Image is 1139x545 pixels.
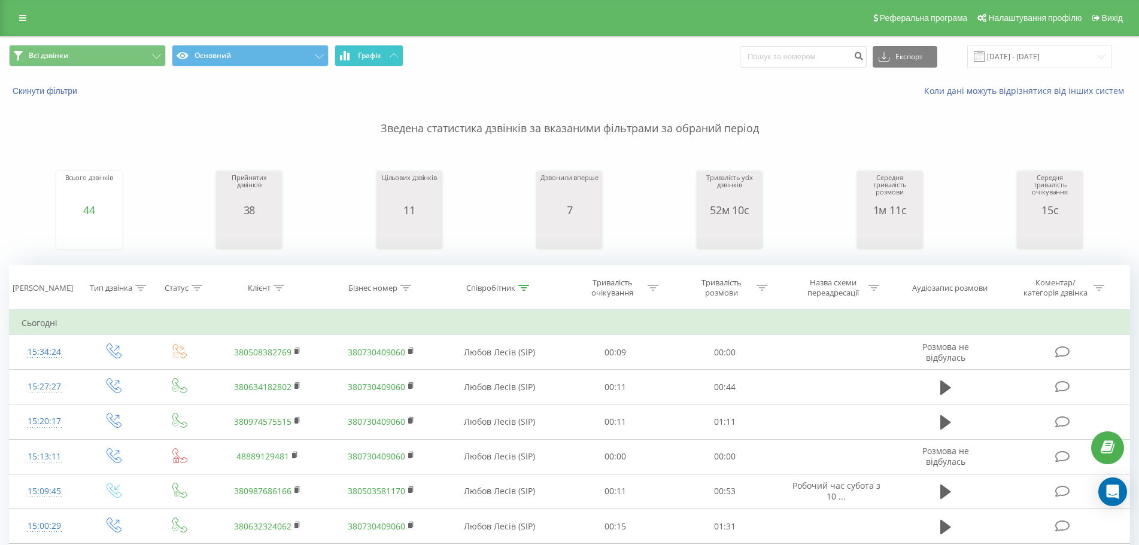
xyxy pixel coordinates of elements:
div: Тривалість розмови [690,278,754,298]
td: Любов Лесів (SIP) [438,404,561,439]
div: Тривалість очікування [581,278,645,298]
div: Тип дзвінка [90,283,132,293]
div: [PERSON_NAME] [13,283,73,293]
a: 380508382769 [234,346,291,358]
span: Вихід [1102,13,1123,23]
td: 00:44 [670,370,779,404]
div: 15:20:17 [22,410,67,433]
a: 380730409060 [348,520,405,532]
div: Назва схеми переадресації [801,278,865,298]
div: Дзвонили вперше [540,174,598,204]
div: 38 [219,204,279,216]
td: 01:11 [670,404,779,439]
a: 380730409060 [348,416,405,427]
td: 00:11 [561,474,670,509]
td: 00:00 [561,439,670,474]
div: 11 [382,204,437,216]
span: Розмова не відбулась [922,445,969,467]
button: Скинути фільтри [9,86,83,96]
a: 380730409060 [348,450,405,462]
div: Середня тривалість розмови [860,174,920,204]
div: 15:13:11 [22,445,67,468]
td: Любов Лесів (SIP) [438,439,561,474]
span: Реферальна програма [880,13,968,23]
td: Сьогодні [10,311,1130,335]
div: Співробітник [466,283,515,293]
td: Любов Лесів (SIP) [438,509,561,544]
button: Експорт [873,46,937,68]
a: 48889129481 [236,450,289,462]
input: Пошук за номером [740,46,867,68]
a: Коли дані можуть відрізнятися вiд інших систем [924,85,1130,96]
div: 15с [1020,204,1080,216]
div: 15:34:24 [22,340,67,364]
div: 7 [540,204,598,216]
a: 380730409060 [348,346,405,358]
td: Любов Лесів (SIP) [438,370,561,404]
td: 00:09 [561,335,670,370]
div: Коментар/категорія дзвінка [1020,278,1091,298]
div: Аудіозапис розмови [912,283,988,293]
p: Зведена статистика дзвінків за вказаними фільтрами за обраний період [9,97,1130,136]
div: Статус [165,283,189,293]
a: 380503581170 [348,485,405,497]
span: Графік [358,51,381,60]
div: Клієнт [248,283,271,293]
div: Open Intercom Messenger [1098,477,1127,506]
td: 01:31 [670,509,779,544]
div: 52м 10с [700,204,760,216]
div: 15:27:27 [22,375,67,398]
div: 44 [65,204,113,216]
a: 380987686166 [234,485,291,497]
div: Прийнятих дзвінків [219,174,279,204]
div: 15:00:29 [22,514,67,538]
td: 00:11 [561,404,670,439]
a: 380730409060 [348,381,405,392]
a: 380974575515 [234,416,291,427]
span: Розмова не відбулась [922,341,969,363]
div: Всього дзвінків [65,174,113,204]
button: Графік [335,45,403,66]
td: Любов Лесів (SIP) [438,335,561,370]
a: 380632324062 [234,520,291,532]
div: Тривалість усіх дзвінків [700,174,760,204]
div: Цільових дзвінків [382,174,437,204]
button: Основний [172,45,329,66]
div: Середня тривалість очікування [1020,174,1080,204]
td: 00:00 [670,439,779,474]
a: 380634182802 [234,381,291,392]
div: Бізнес номер [348,283,397,293]
td: 00:15 [561,509,670,544]
div: 1м 11с [860,204,920,216]
button: Всі дзвінки [9,45,166,66]
td: Любов Лесів (SIP) [438,474,561,509]
div: 15:09:45 [22,480,67,503]
span: Всі дзвінки [29,51,68,60]
td: 00:00 [670,335,779,370]
span: Робочий час субота з 10 ... [792,480,880,502]
span: Налаштування профілю [988,13,1082,23]
td: 00:53 [670,474,779,509]
td: 00:11 [561,370,670,404]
